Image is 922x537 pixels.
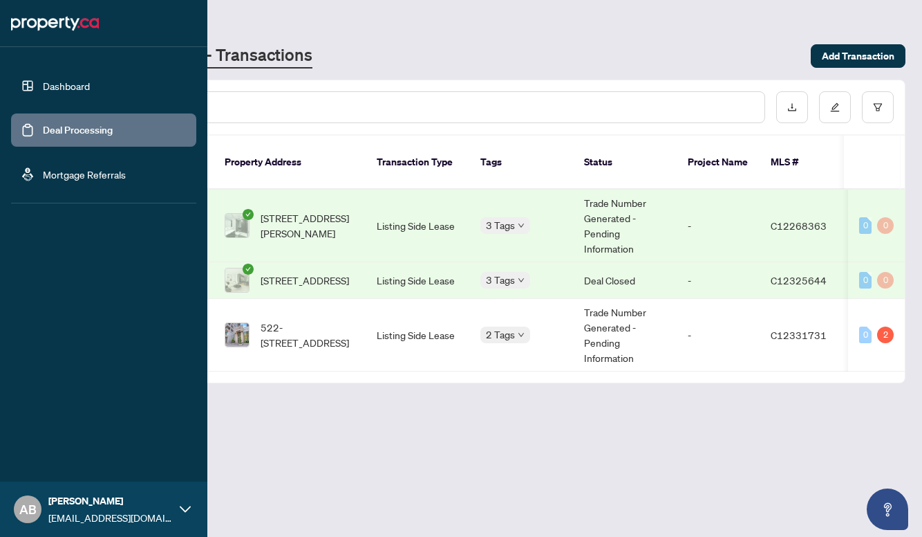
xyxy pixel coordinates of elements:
[243,209,254,220] span: check-circle
[19,500,37,519] span: AB
[787,102,797,112] span: download
[771,329,827,341] span: C12331731
[486,272,515,288] span: 3 Tags
[573,299,677,372] td: Trade Number Generated - Pending Information
[822,45,894,67] span: Add Transaction
[43,168,126,181] a: Mortgage Referrals
[862,91,894,123] button: filter
[573,190,677,262] td: Trade Number Generated - Pending Information
[811,44,905,68] button: Add Transaction
[776,91,808,123] button: download
[877,272,894,289] div: 0
[43,80,90,92] a: Dashboard
[225,268,249,292] img: thumbnail-img
[760,136,843,190] th: MLS #
[261,210,355,241] span: [STREET_ADDRESS][PERSON_NAME]
[873,102,883,112] span: filter
[366,299,469,372] td: Listing Side Lease
[573,136,677,190] th: Status
[819,91,851,123] button: edit
[859,217,872,234] div: 0
[366,190,469,262] td: Listing Side Lease
[43,124,113,136] a: Deal Processing
[518,222,525,229] span: down
[225,323,249,347] img: thumbnail-img
[830,102,840,112] span: edit
[469,136,573,190] th: Tags
[867,489,908,530] button: Open asap
[366,262,469,299] td: Listing Side Lease
[677,299,760,372] td: -
[11,12,99,35] img: logo
[877,327,894,343] div: 2
[677,262,760,299] td: -
[771,274,827,286] span: C12325644
[859,327,872,343] div: 0
[48,493,173,509] span: [PERSON_NAME]
[573,262,677,299] td: Deal Closed
[859,272,872,289] div: 0
[771,219,827,232] span: C12268363
[214,136,366,190] th: Property Address
[48,510,173,525] span: [EMAIL_ADDRESS][DOMAIN_NAME]
[225,214,249,237] img: thumbnail-img
[486,327,515,343] span: 2 Tags
[518,277,525,284] span: down
[261,320,355,350] span: 522-[STREET_ADDRESS]
[877,217,894,234] div: 0
[366,136,469,190] th: Transaction Type
[243,264,254,275] span: check-circle
[261,273,349,288] span: [STREET_ADDRESS]
[518,331,525,338] span: down
[677,136,760,190] th: Project Name
[677,190,760,262] td: -
[486,217,515,233] span: 3 Tags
